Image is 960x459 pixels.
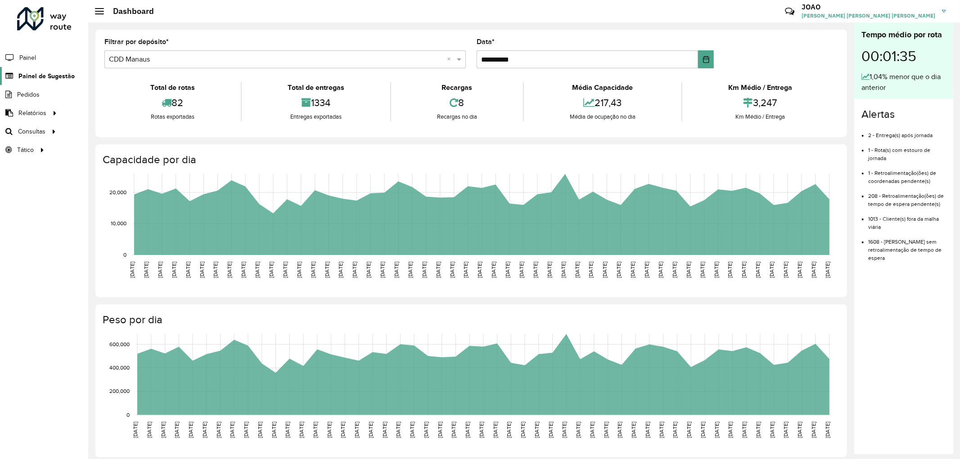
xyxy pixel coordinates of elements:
[727,262,733,278] text: [DATE]
[868,185,946,208] li: 208 - Retroalimentação(ões) de tempo de espera pendente(s)
[658,262,663,278] text: [DATE]
[868,208,946,231] li: 1013 - Cliente(s) fora da malha viária
[188,422,194,438] text: [DATE]
[449,262,455,278] text: [DATE]
[464,422,470,438] text: [DATE]
[825,422,830,438] text: [DATE]
[505,262,510,278] text: [DATE]
[123,252,126,258] text: 0
[395,422,401,438] text: [DATE]
[379,262,385,278] text: [DATE]
[672,422,678,438] text: [DATE]
[518,262,524,278] text: [DATE]
[271,422,277,438] text: [DATE]
[146,422,152,438] text: [DATE]
[825,262,830,278] text: [DATE]
[526,112,679,121] div: Média de ocupação no dia
[861,29,946,41] div: Tempo médio por rota
[409,422,415,438] text: [DATE]
[603,422,609,438] text: [DATE]
[126,412,130,418] text: 0
[685,112,836,121] div: Km Médio / Entrega
[520,422,526,438] text: [DATE]
[783,422,789,438] text: [DATE]
[18,71,75,81] span: Painel de Sugestão
[174,422,180,438] text: [DATE]
[393,112,521,121] div: Recargas no dia
[741,422,747,438] text: [DATE]
[714,422,720,438] text: [DATE]
[240,262,246,278] text: [DATE]
[755,262,761,278] text: [DATE]
[575,422,581,438] text: [DATE]
[109,388,130,394] text: 200,000
[534,422,540,438] text: [DATE]
[160,422,166,438] text: [DATE]
[216,422,221,438] text: [DATE]
[103,313,838,326] h4: Peso por dia
[617,422,623,438] text: [DATE]
[109,365,130,371] text: 400,000
[104,6,154,16] h2: Dashboard
[780,2,799,21] a: Contato Rápido
[526,93,679,112] div: 217,43
[382,422,388,438] text: [DATE]
[19,53,36,62] span: Painel
[244,82,388,93] div: Total de entregas
[477,36,495,47] label: Data
[199,262,205,278] text: [DATE]
[132,422,138,438] text: [DATE]
[212,262,218,278] text: [DATE]
[797,422,802,438] text: [DATE]
[526,82,679,93] div: Média Capacidade
[103,153,838,166] h4: Capacidade por dia
[589,422,595,438] text: [DATE]
[574,262,580,278] text: [DATE]
[548,422,554,438] text: [DATE]
[562,422,568,438] text: [DATE]
[532,262,538,278] text: [DATE]
[18,108,46,118] span: Relatórios
[17,90,40,99] span: Pedidos
[143,262,149,278] text: [DATE]
[797,262,802,278] text: [DATE]
[755,422,761,438] text: [DATE]
[769,422,775,438] text: [DATE]
[700,422,706,438] text: [DATE]
[298,422,304,438] text: [DATE]
[713,262,719,278] text: [DATE]
[491,262,496,278] text: [DATE]
[254,262,260,278] text: [DATE]
[226,262,232,278] text: [DATE]
[368,422,374,438] text: [DATE]
[506,422,512,438] text: [DATE]
[463,262,469,278] text: [DATE]
[631,422,636,438] text: [DATE]
[423,422,429,438] text: [DATE]
[451,422,456,438] text: [DATE]
[18,127,45,136] span: Consultas
[393,262,399,278] text: [DATE]
[769,262,775,278] text: [DATE]
[109,189,126,195] text: 20,000
[868,231,946,262] li: 1608 - [PERSON_NAME] sem retroalimentação de tempo de espera
[202,422,207,438] text: [DATE]
[811,422,816,438] text: [DATE]
[324,262,330,278] text: [DATE]
[310,262,316,278] text: [DATE]
[17,145,34,155] span: Tático
[630,262,635,278] text: [DATE]
[868,139,946,162] li: 1 - Rota(s) com estouro de jornada
[698,50,714,68] button: Choose Date
[107,112,239,121] div: Rotas exportadas
[354,422,360,438] text: [DATE]
[257,422,263,438] text: [DATE]
[728,422,734,438] text: [DATE]
[861,108,946,121] h4: Alertas
[157,262,163,278] text: [DATE]
[686,422,692,438] text: [DATE]
[171,262,177,278] text: [DATE]
[352,262,357,278] text: [DATE]
[107,82,239,93] div: Total de rotas
[447,54,455,65] span: Clear all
